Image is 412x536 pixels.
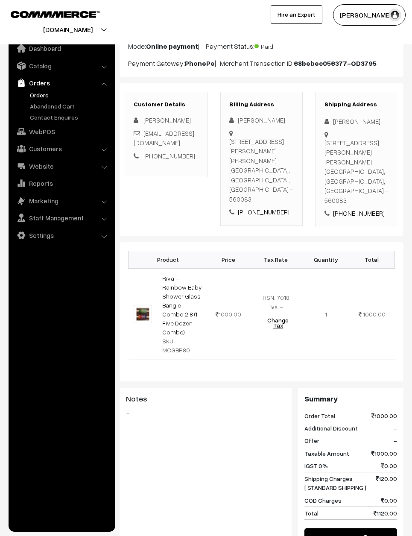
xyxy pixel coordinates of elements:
span: [PERSON_NAME] [143,116,191,124]
th: Quantity [303,251,349,268]
img: 13.1.jpg [134,305,152,323]
div: SKU: MCGBR80 [162,337,203,354]
a: Settings [11,228,112,243]
a: [PHONE_NUMBER] [238,208,289,216]
div: [PERSON_NAME] [229,115,294,125]
b: 68bebec056377-OD3795 [294,59,377,67]
span: - [394,424,397,433]
a: Dashboard [11,41,112,56]
blockquote: - [126,407,285,418]
a: Orders [11,75,112,91]
a: Reports [11,176,112,191]
span: Shipping Charges [ STANDARD SHIPPING ] [304,474,366,492]
a: COMMMERCE [11,9,85,19]
h3: Notes [126,394,285,404]
img: COMMMERCE [11,11,100,18]
a: WebPOS [11,124,112,139]
a: Customers [11,141,112,156]
span: Taxable Amount [304,449,349,458]
img: user [389,9,401,21]
span: 0.00 [381,461,397,470]
a: Riva – Rainbow Baby Shower Glass Bangle Combo 2.8 (1. Five Dozen Combo) [162,275,202,336]
span: IGST 0% [304,461,328,470]
a: Staff Management [11,210,112,226]
th: Tax Rate [248,251,303,268]
h3: Customer Details [134,101,199,108]
span: 1000.00 [216,310,241,318]
th: Product [129,251,208,268]
button: [PERSON_NAME] [333,4,406,26]
span: Additional Discount [304,424,358,433]
a: [PHONE_NUMBER] [333,209,385,217]
a: Contact Enquires [28,113,112,122]
span: COD Charges [304,496,342,505]
a: Hire an Expert [271,5,322,24]
b: PhonePe [185,59,215,67]
div: [STREET_ADDRESS][PERSON_NAME][PERSON_NAME] [GEOGRAPHIC_DATA], [GEOGRAPHIC_DATA], [GEOGRAPHIC_DATA... [324,138,389,205]
a: Abandoned Cart [28,102,112,111]
th: Total [349,251,395,268]
p: Payment Gateway: | Merchant Transaction ID: [128,58,395,68]
b: Online payment [146,42,198,50]
a: Website [11,158,112,174]
span: Offer [304,436,319,445]
span: 0.00 [381,496,397,505]
div: [PERSON_NAME] [324,117,389,126]
span: Order Total [304,411,335,420]
a: Catalog [11,58,112,73]
a: [PHONE_NUMBER] [143,152,195,160]
span: 1120.00 [374,509,397,518]
h3: Summary [304,394,397,404]
span: - [394,436,397,445]
a: Marketing [11,193,112,208]
th: Price [208,251,249,268]
span: Total [304,509,318,518]
a: [EMAIL_ADDRESS][DOMAIN_NAME] [134,129,194,147]
span: 120.00 [376,474,397,492]
span: Paid [254,40,297,51]
div: [STREET_ADDRESS][PERSON_NAME][PERSON_NAME] [GEOGRAPHIC_DATA], [GEOGRAPHIC_DATA], [GEOGRAPHIC_DATA... [229,137,294,204]
span: HSN: 7018 Tax: - [263,294,289,310]
span: 1000.00 [371,411,397,420]
button: [DOMAIN_NAME] [13,19,123,40]
span: 1000.00 [371,449,397,458]
h3: Shipping Address [324,101,389,108]
h3: Billing Address [229,101,294,108]
a: Orders [28,91,112,100]
span: 1000.00 [363,310,386,318]
span: 1 [325,310,327,318]
button: Change Tax [258,311,298,335]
